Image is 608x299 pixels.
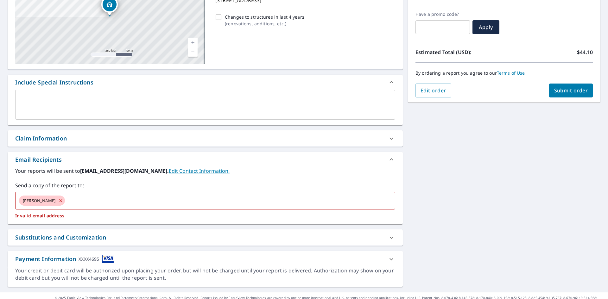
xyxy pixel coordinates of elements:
p: By ordering a report you agree to our [415,70,593,76]
a: Current Level 17, Zoom In [188,38,198,47]
span: Edit order [421,87,446,94]
button: Edit order [415,84,451,97]
span: Submit order [554,87,588,94]
button: Submit order [549,84,593,97]
p: Estimated Total (USD): [415,48,504,56]
div: Payment InformationXXXX4695cardImage [8,251,403,267]
a: Terms of Use [497,70,525,76]
div: [PERSON_NAME]. [19,196,65,206]
div: Claim Information [15,134,67,143]
p: $44.10 [577,48,593,56]
div: Your credit or debit card will be authorized upon placing your order, but will not be charged unt... [15,267,395,282]
div: Email Recipients [8,152,403,167]
p: ( renovations, additions, etc. ) [225,20,304,27]
div: Payment Information [15,255,114,263]
button: Apply [472,20,499,34]
img: cardImage [102,255,114,263]
a: EditContactInfo [169,167,230,174]
div: Claim Information [8,130,403,146]
b: [EMAIL_ADDRESS][DOMAIN_NAME]. [80,167,169,174]
label: Your reports will be sent to [15,167,395,175]
div: XXXX4695 [79,255,99,263]
span: Apply [478,24,494,31]
label: Send a copy of the report to: [15,182,395,189]
span: [PERSON_NAME]. [19,198,60,204]
p: Invalid email address [15,213,395,219]
div: Include Special Instructions [8,75,403,90]
div: Substitutions and Customization [8,229,403,246]
a: Current Level 17, Zoom Out [188,47,198,57]
div: Substitutions and Customization [15,233,106,242]
div: Include Special Instructions [15,78,93,87]
label: Have a promo code? [415,11,470,17]
p: Changes to structures in last 4 years [225,14,304,20]
div: Email Recipients [15,155,62,164]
